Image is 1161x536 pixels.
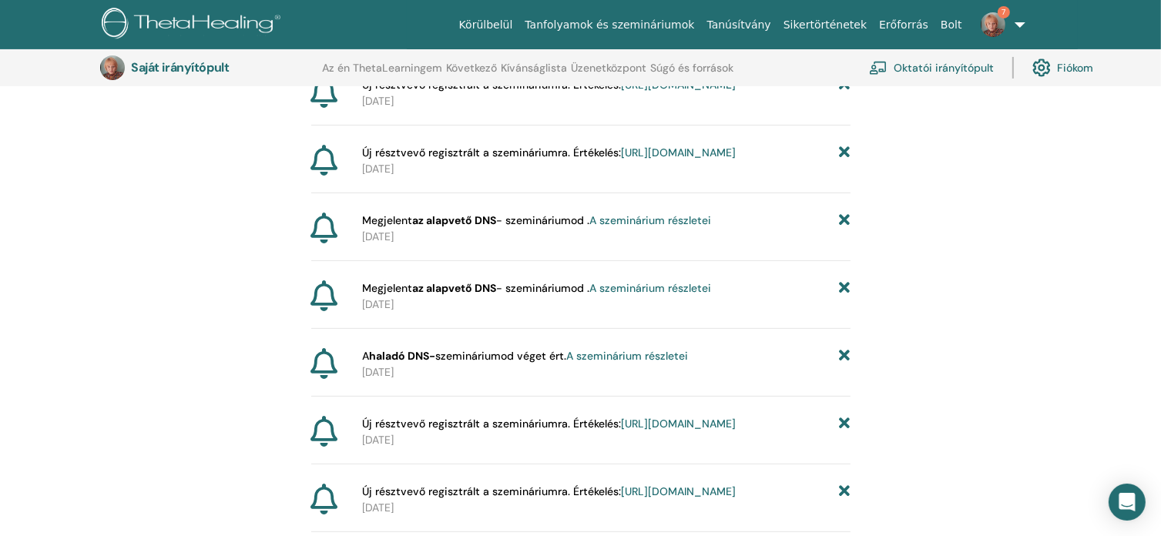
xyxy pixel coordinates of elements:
[701,11,777,39] a: Tanúsítvány
[453,11,519,39] a: Körülbelül
[1032,51,1093,85] a: Fiókom
[571,61,646,75] font: Üzenetközpont
[1057,62,1093,75] font: Fiókom
[873,11,935,39] a: Erőforrás
[566,349,688,363] a: A szeminárium részletei
[362,281,412,295] font: Megjelent
[879,18,928,31] font: Erőforrás
[362,433,394,447] font: [DATE]
[1032,55,1051,81] img: cog.svg
[869,61,888,75] img: chalkboard-teacher.svg
[412,281,496,295] font: az alapvető DNS
[362,417,621,430] font: Új résztvevő regisztrált a szemináriumra. Értékelés:
[501,62,567,86] a: Kívánságlista
[650,61,733,75] font: Súgó és források
[100,55,125,80] img: default.jpg
[412,213,496,227] font: az alapvető DNS
[362,297,394,311] font: [DATE]
[496,213,589,227] font: - szemináriumod .
[894,62,994,75] font: Oktatói irányítópult
[525,18,694,31] font: Tanfolyamok és szemináriumok
[322,62,442,86] a: Az én ThetaLearningem
[362,484,621,498] font: Új résztvevő regisztrált a szemináriumra. Értékelés:
[131,59,229,75] font: Saját irányítópult
[446,62,497,86] a: Következő
[362,501,394,514] font: [DATE]
[362,78,621,92] font: Új résztvevő regisztrált a szemináriumra. Értékelés:
[589,213,711,227] a: A szeminárium részletei
[621,417,736,430] a: [URL][DOMAIN_NAME]
[571,62,646,86] a: Üzenetközpont
[435,349,566,363] font: szemináriumod véget ért.
[501,61,567,75] font: Kívánságlista
[621,484,736,498] a: [URL][DOMAIN_NAME]
[650,62,733,86] a: Súgó és források
[621,78,736,92] a: [URL][DOMAIN_NAME]
[707,18,771,31] font: Tanúsítvány
[496,281,589,295] font: - szemináriumod .
[869,51,994,85] a: Oktatói irányítópult
[621,146,736,159] a: [URL][DOMAIN_NAME]
[102,8,286,42] img: logo.png
[1109,484,1146,521] div: Intercom Messenger megnyitása
[518,11,700,39] a: Tanfolyamok és szemináriumok
[362,229,394,243] font: [DATE]
[777,11,873,39] a: Sikertörténetek
[362,94,394,108] font: [DATE]
[1002,7,1005,17] font: 7
[935,11,968,39] a: Bolt
[362,349,369,363] font: A
[941,18,962,31] font: Bolt
[981,12,1005,37] img: default.jpg
[446,61,497,75] font: Következő
[362,365,394,379] font: [DATE]
[589,281,711,295] a: A szeminárium részletei
[459,18,513,31] font: Körülbelül
[322,61,442,75] font: Az én ThetaLearningem
[362,162,394,176] font: [DATE]
[784,18,867,31] font: Sikertörténetek
[362,146,621,159] font: Új résztvevő regisztrált a szemináriumra. Értékelés:
[362,213,412,227] font: Megjelent
[369,349,435,363] font: haladó DNS-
